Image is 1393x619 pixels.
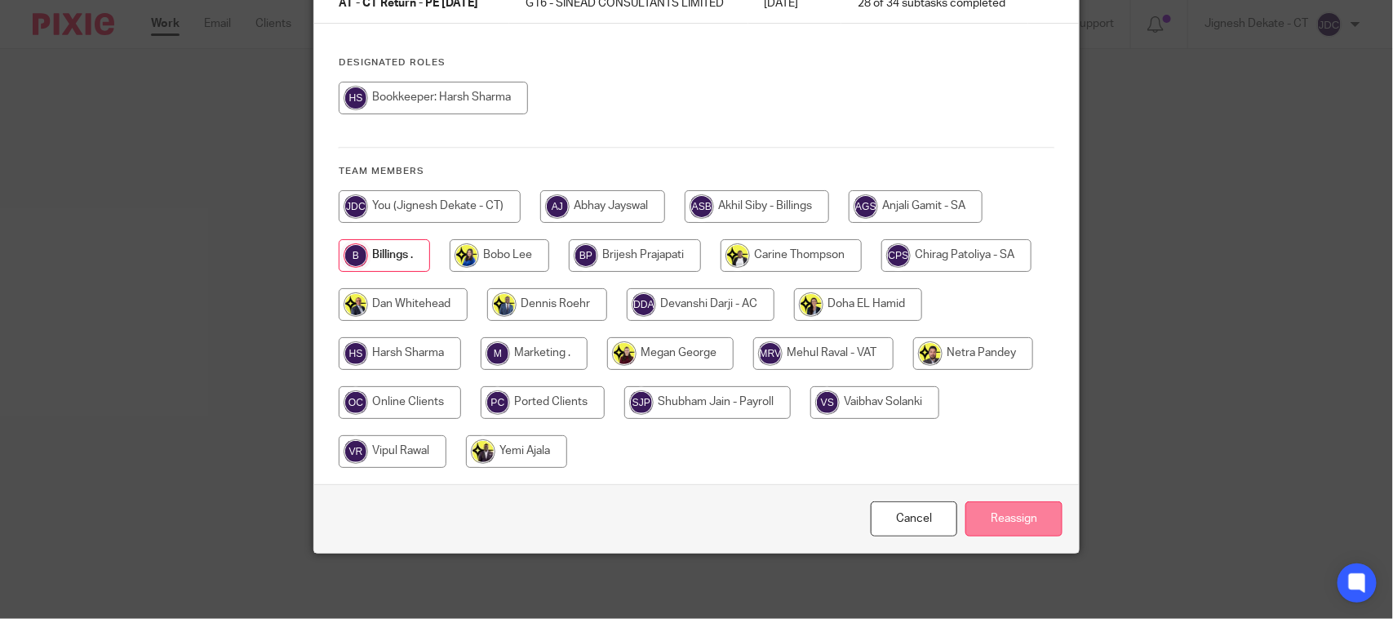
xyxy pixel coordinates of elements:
a: Close this dialog window [871,501,957,537]
input: Reassign [965,501,1062,537]
h4: Designated Roles [339,56,1054,69]
h4: Team members [339,165,1054,178]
